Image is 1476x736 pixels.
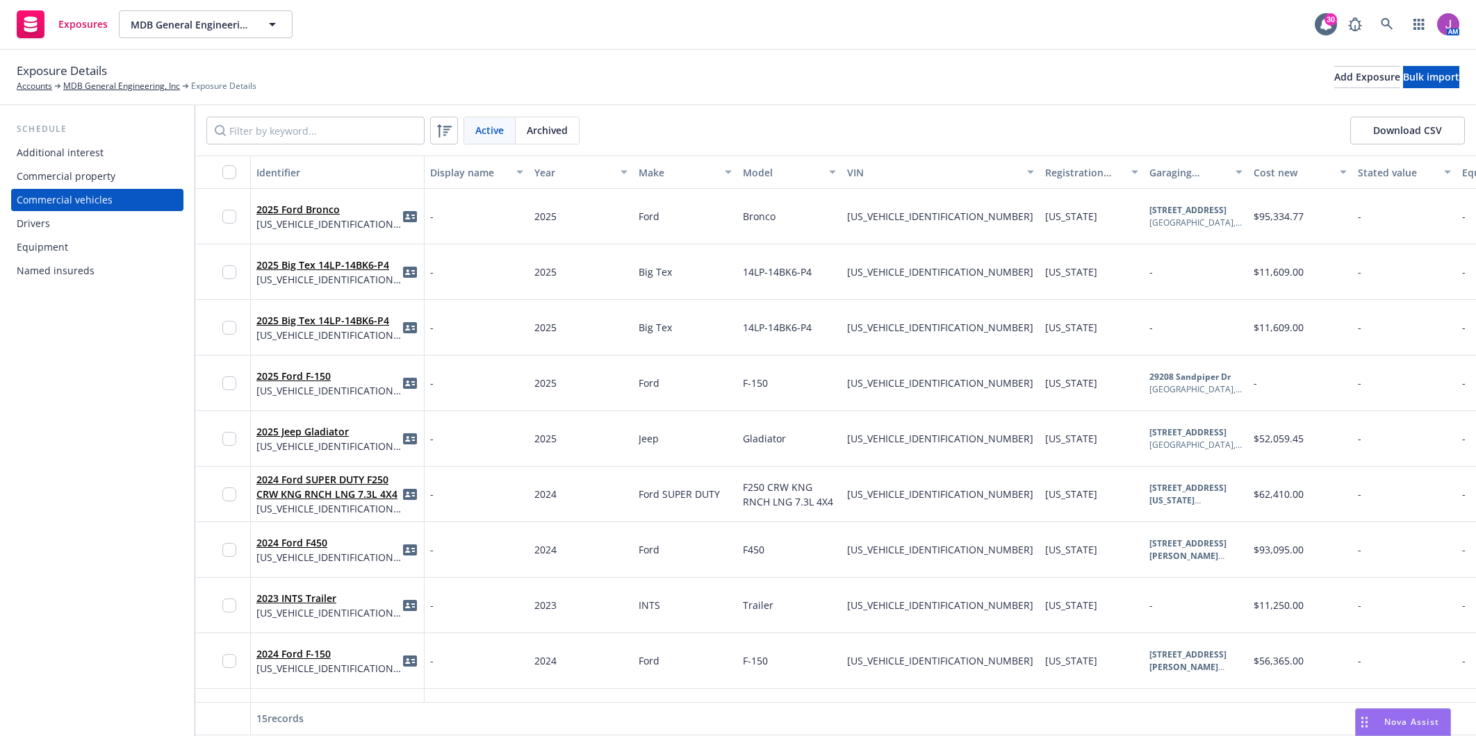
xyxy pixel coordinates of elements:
[119,10,293,38] button: MDB General Engineering, Inc
[256,383,402,398] span: [US_VEHICLE_IDENTIFICATION_NUMBER]
[1358,210,1361,223] span: -
[1045,432,1097,445] span: [US_STATE]
[256,425,349,438] a: 2025 Jeep Gladiator
[17,62,107,80] span: Exposure Details
[58,19,108,30] span: Exposures
[1462,432,1466,445] span: -
[639,654,659,667] span: Ford
[17,165,115,187] div: Commercial property
[256,605,402,620] span: [US_VEHICLE_IDENTIFICATION_NUMBER]
[256,203,340,216] a: 2025 Ford Bronco
[1325,10,1337,23] div: 30
[534,654,557,667] span: 2024
[256,661,402,676] span: [US_VEHICLE_IDENTIFICATION_NUMBER]
[256,272,402,287] span: [US_VEHICLE_IDENTIFICATION_NUMBER]
[222,543,236,557] input: Toggle Row Selected
[222,321,236,335] input: Toggle Row Selected
[1350,117,1465,144] button: Download CSV
[1149,598,1153,612] span: -
[1254,654,1304,667] span: $56,365.00
[251,156,425,189] button: Identifier
[430,320,434,335] span: -
[430,265,434,279] span: -
[1356,709,1373,735] div: Drag to move
[534,599,557,612] span: 2023
[847,432,1033,445] span: [US_VEHICLE_IDENTIFICATION_NUMBER]
[639,321,672,334] span: Big Tex
[639,432,659,445] span: Jeep
[737,156,842,189] button: Model
[222,432,236,446] input: Toggle Row Selected
[475,123,504,137] span: Active
[1403,66,1459,88] button: Bulk import
[256,439,402,453] span: [US_VEHICLE_IDENTIFICATION_NUMBER]
[1462,265,1466,278] span: -
[1149,537,1227,562] b: [STREET_ADDRESS][PERSON_NAME]
[1358,376,1361,390] span: -
[256,712,304,725] span: 15 records
[1149,383,1243,396] div: [GEOGRAPHIC_DATA] , CA , 92530
[402,264,418,281] span: idCard
[11,212,183,235] a: Drivers
[222,599,236,612] input: Toggle Row Selected
[430,598,434,612] span: -
[222,165,236,179] input: Select all
[256,165,418,180] div: Identifier
[402,542,418,558] span: idCard
[402,486,418,503] a: idCard
[743,210,776,223] span: Bronco
[430,209,434,224] span: -
[847,165,1019,180] div: VIN
[17,260,95,282] div: Named insureds
[1437,13,1459,35] img: photo
[1149,265,1153,279] span: -
[1149,439,1243,451] div: [GEOGRAPHIC_DATA] , CA , 92101
[1045,654,1097,667] span: [US_STATE]
[256,369,402,383] span: 2025 Ford F-150
[1149,217,1243,229] div: [GEOGRAPHIC_DATA] , CA , 92807
[639,599,660,612] span: INTS
[1045,321,1097,334] span: [US_STATE]
[1149,204,1227,216] b: [STREET_ADDRESS]
[1403,67,1459,87] div: Bulk import
[1149,371,1231,383] b: 29208 Sandpiper Dr
[256,535,402,550] span: 2024 Ford F450
[402,597,418,614] span: idCard
[1254,376,1257,390] span: -
[402,653,418,669] a: idCard
[256,646,402,661] span: 2024 Ford F-150
[1045,543,1097,556] span: [US_STATE]
[1334,66,1400,88] button: Add Exposure
[11,5,113,44] a: Exposures
[1045,265,1097,278] span: [US_STATE]
[402,430,418,447] span: idCard
[1462,599,1466,612] span: -
[1341,10,1369,38] a: Report a Bug
[743,376,768,390] span: F-150
[402,319,418,336] a: idCard
[11,165,183,187] a: Commercial property
[11,142,183,164] a: Additional interest
[1462,487,1466,501] span: -
[402,375,418,392] span: idCard
[1040,156,1144,189] button: Registration state
[639,210,659,223] span: Ford
[222,265,236,279] input: Toggle Row Selected
[256,258,402,272] span: 2025 Big Tex 14LP-14BK6-P4
[1462,376,1466,390] span: -
[534,265,557,278] span: 2025
[1352,156,1457,189] button: Stated value
[402,208,418,225] span: idCard
[430,376,434,390] span: -
[1358,165,1436,180] div: Stated value
[256,328,402,342] span: [US_VEHICLE_IDENTIFICATION_NUMBER]
[1045,599,1097,612] span: [US_STATE]
[743,265,812,278] span: 14LP-14BK6-P4
[1149,426,1227,438] b: [STREET_ADDRESS]
[17,80,52,92] a: Accounts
